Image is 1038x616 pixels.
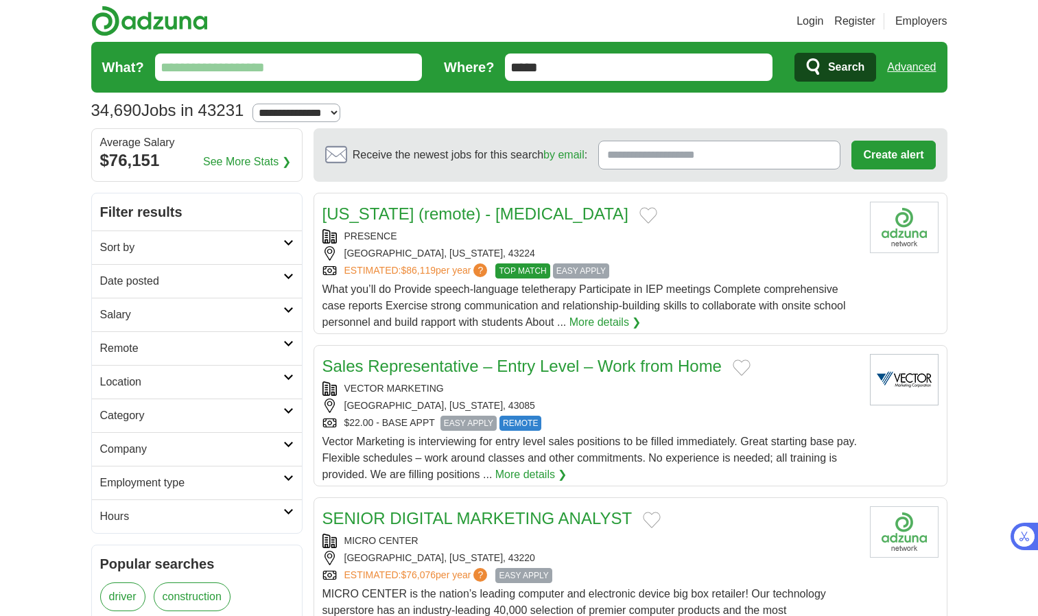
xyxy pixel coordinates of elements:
a: Employers [895,13,947,29]
div: PRESENCE [322,229,859,244]
a: See More Stats ❯ [203,154,291,170]
h2: Hours [100,508,283,525]
span: $86,119 [401,265,436,276]
span: ? [473,568,487,582]
span: EASY APPLY [553,263,609,279]
div: [GEOGRAPHIC_DATA], [US_STATE], 43085 [322,399,859,413]
a: SENIOR DIGITAL MARKETING ANALYST [322,509,633,528]
h2: Popular searches [100,554,294,574]
h2: Location [100,374,283,390]
span: What you’ll do Provide speech-language teletherapy Participate in IEP meetings Complete comprehen... [322,283,846,328]
a: Date posted [92,264,302,298]
a: Remote [92,331,302,365]
span: ? [473,263,487,277]
a: Location [92,365,302,399]
span: EASY APPLY [440,416,497,431]
div: MICRO CENTER [322,534,859,548]
div: Average Salary [100,137,294,148]
span: $76,076 [401,569,436,580]
span: REMOTE [499,416,541,431]
a: [US_STATE] (remote) - [MEDICAL_DATA] [322,204,628,223]
div: $76,151 [100,148,294,173]
a: Company [92,432,302,466]
div: $22.00 - BASE APPT [322,416,859,431]
span: 34,690 [91,98,141,123]
a: Login [797,13,823,29]
img: Adzuna logo [91,5,208,36]
button: Add to favorite jobs [639,207,657,224]
label: What? [102,57,144,78]
div: [GEOGRAPHIC_DATA], [US_STATE], 43220 [322,551,859,565]
a: Employment type [92,466,302,499]
h2: Category [100,407,283,424]
button: Add to favorite jobs [643,512,661,528]
h2: Date posted [100,273,283,289]
a: Register [834,13,875,29]
a: Salary [92,298,302,331]
a: ESTIMATED:$86,119per year? [344,263,491,279]
a: Hours [92,499,302,533]
h2: Remote [100,340,283,357]
a: Sales Representative – Entry Level – Work from Home [322,357,722,375]
h2: Salary [100,307,283,323]
div: [GEOGRAPHIC_DATA], [US_STATE], 43224 [322,246,859,261]
span: EASY APPLY [495,568,552,583]
a: VECTOR MARKETING [344,383,444,394]
span: Receive the newest jobs for this search : [353,147,587,163]
a: Category [92,399,302,432]
h2: Filter results [92,193,302,230]
img: Company logo [870,506,939,558]
h2: Company [100,441,283,458]
a: driver [100,582,145,611]
label: Where? [444,57,494,78]
span: TOP MATCH [495,263,550,279]
a: More details ❯ [569,314,641,331]
h2: Employment type [100,475,283,491]
img: Vector Marketing logo [870,354,939,405]
a: More details ❯ [495,466,567,483]
span: Vector Marketing is interviewing for entry level sales positions to be filled immediately. Great ... [322,436,857,480]
button: Add to favorite jobs [733,359,751,376]
a: ESTIMATED:$76,076per year? [344,568,491,583]
a: Sort by [92,230,302,264]
a: construction [154,582,231,611]
h1: Jobs in 43231 [91,101,244,119]
a: by email [543,149,585,161]
h2: Sort by [100,239,283,256]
